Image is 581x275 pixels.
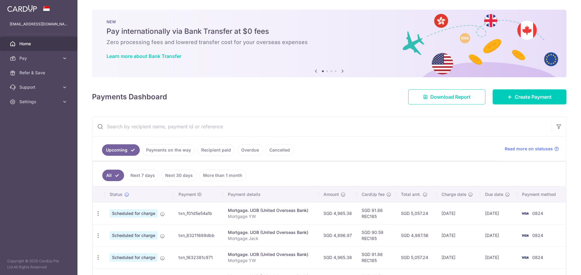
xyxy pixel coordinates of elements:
[102,144,140,156] a: Upcoming
[228,213,314,219] p: Mortgage YW
[319,246,357,268] td: SGD 4,965.38
[542,257,575,272] iframe: Opens a widget where you can find more information
[19,55,59,61] span: Pay
[228,251,314,257] div: Mortgage. UOB (United Overseas Bank)
[396,202,437,224] td: SGD 5,057.24
[362,191,385,197] span: CardUp fee
[480,202,517,224] td: [DATE]
[126,170,159,181] a: Next 7 days
[485,191,503,197] span: Due date
[142,144,195,156] a: Payments on the way
[107,39,552,46] h6: Zero processing fees and lowered transfer cost for your overseas expenses
[319,202,357,224] td: SGD 4,965.38
[532,233,543,238] span: 0824
[102,170,124,181] a: All
[517,187,566,202] th: Payment method
[107,27,552,36] h5: Pay internationally via Bank Transfer at $0 fees
[174,246,223,268] td: txn_1632381c971
[505,146,553,152] span: Read more on statuses
[199,170,246,181] a: More than 1 month
[110,209,158,218] span: Scheduled for charge
[519,254,531,261] img: Bank Card
[110,191,123,197] span: Status
[357,202,396,224] td: SGD 91.86 REC185
[408,89,485,104] a: Download Report
[228,235,314,241] p: Mortgage Jack
[532,255,543,260] span: 0824
[19,99,59,105] span: Settings
[437,246,480,268] td: [DATE]
[174,187,223,202] th: Payment ID
[92,117,552,136] input: Search by recipient name, payment id or reference
[430,93,471,101] span: Download Report
[10,21,68,27] p: [EMAIL_ADDRESS][DOMAIN_NAME]
[532,211,543,216] span: 0824
[396,224,437,246] td: SGD 4,987.56
[7,5,37,12] img: CardUp
[480,246,517,268] td: [DATE]
[19,84,59,90] span: Support
[174,224,223,246] td: txn_83211689dbb
[107,19,552,24] p: NEW
[110,253,158,262] span: Scheduled for charge
[228,207,314,213] div: Mortgage. UOB (United Overseas Bank)
[505,146,559,152] a: Read more on statuses
[228,257,314,264] p: Mortgage YW
[92,10,566,77] img: Bank transfer banner
[441,191,466,197] span: Charge date
[519,210,531,217] img: Bank Card
[92,91,167,102] h4: Payments Dashboard
[223,187,319,202] th: Payment details
[197,144,235,156] a: Recipient paid
[237,144,263,156] a: Overdue
[265,144,294,156] a: Cancelled
[107,53,181,59] a: Learn more about Bank Transfer
[110,231,158,240] span: Scheduled for charge
[161,170,197,181] a: Next 30 days
[228,229,314,235] div: Mortgage. UOB (United Overseas Bank)
[319,224,357,246] td: SGD 4,896.97
[357,224,396,246] td: SGD 90.59 REC185
[323,191,339,197] span: Amount
[174,202,223,224] td: txn_f01d5e54a1b
[19,70,59,76] span: Refer & Save
[357,246,396,268] td: SGD 91.86 REC185
[396,246,437,268] td: SGD 5,057.24
[401,191,421,197] span: Total amt.
[519,232,531,239] img: Bank Card
[480,224,517,246] td: [DATE]
[437,202,480,224] td: [DATE]
[437,224,480,246] td: [DATE]
[19,41,59,47] span: Home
